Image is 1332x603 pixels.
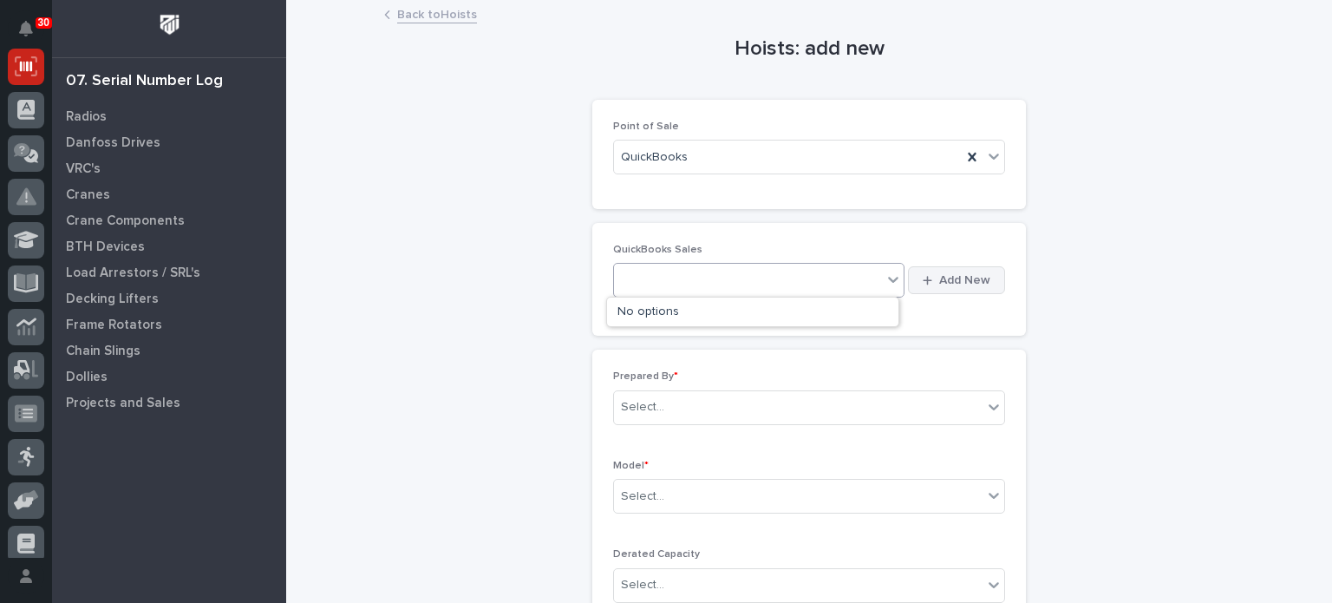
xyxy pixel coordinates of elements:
a: Danfoss Drives [52,129,286,155]
div: Notifications30 [22,21,44,49]
a: Back toHoists [397,3,477,23]
p: Crane Components [66,213,185,229]
a: Frame Rotators [52,311,286,338]
p: Projects and Sales [66,396,180,411]
button: Add New [908,266,1005,294]
a: Crane Components [52,207,286,233]
div: 07. Serial Number Log [66,72,223,91]
a: BTH Devices [52,233,286,259]
span: QuickBooks [621,148,688,167]
p: VRC's [66,161,101,177]
a: Radios [52,103,286,129]
p: Decking Lifters [66,292,159,307]
p: Danfoss Drives [66,135,160,151]
a: Decking Lifters [52,285,286,311]
span: Derated Capacity [613,549,700,560]
img: Workspace Logo [153,9,186,41]
div: Select... [621,488,664,506]
p: Load Arrestors / SRL's [66,265,200,281]
span: QuickBooks Sales [613,245,702,255]
div: No options [607,298,898,326]
span: Point of Sale [613,121,679,132]
span: Add New [939,272,990,288]
h1: Hoists: add new [592,36,1026,62]
a: Load Arrestors / SRL's [52,259,286,285]
a: Dollies [52,364,286,390]
p: Dollies [66,370,108,385]
div: Select... [621,398,664,416]
button: Notifications [8,10,44,47]
div: Select... [621,576,664,594]
p: Frame Rotators [66,318,162,333]
a: Chain Slings [52,338,286,364]
p: Radios [66,109,107,125]
p: 30 [38,16,49,29]
a: Projects and Sales [52,390,286,416]
span: Model [613,461,649,471]
p: Cranes [66,187,110,203]
a: Cranes [52,181,286,207]
a: VRC's [52,155,286,181]
p: Chain Slings [66,344,140,359]
span: Prepared By [613,371,678,382]
p: BTH Devices [66,239,145,255]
